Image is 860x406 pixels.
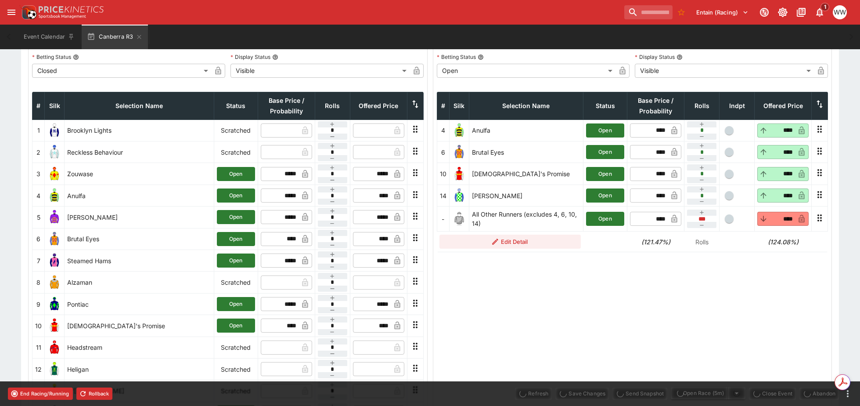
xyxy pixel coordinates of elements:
[217,232,255,246] button: Open
[586,167,624,181] button: Open
[437,207,449,232] td: -
[65,380,214,402] td: O'[PERSON_NAME]
[32,337,45,358] td: 11
[32,380,45,402] td: 13
[469,185,583,206] td: [PERSON_NAME]
[32,53,71,61] p: Betting Status
[65,250,214,272] td: Steamed Hams
[32,120,45,141] td: 1
[32,358,45,380] td: 12
[73,54,79,60] button: Betting Status
[65,272,214,293] td: Alzaman
[47,167,61,181] img: runner 3
[478,54,484,60] button: Betting Status
[4,4,19,20] button: open drawer
[47,319,61,333] img: runner 10
[32,272,45,293] td: 8
[217,319,255,333] button: Open
[39,6,104,13] img: PriceKinetics
[47,188,61,203] img: runner 4
[469,207,583,232] td: All Other Runners (excludes 4, 6, 10, 14)
[627,92,684,120] th: Base Price / Probability
[47,123,61,138] img: runner 1
[217,210,255,224] button: Open
[65,358,214,380] td: Heligan
[437,185,449,206] td: 14
[47,275,61,290] img: runner 8
[47,362,61,376] img: runner 12
[586,123,624,138] button: Open
[674,5,688,19] button: No Bookmarks
[583,92,627,120] th: Status
[47,210,61,224] img: runner 5
[799,388,839,397] span: Mark an event as closed and abandoned.
[586,188,624,203] button: Open
[691,5,754,19] button: Select Tenant
[624,5,673,19] input: search
[39,14,86,18] img: Sportsbook Management
[32,185,45,206] td: 4
[217,343,255,352] p: Scratched
[65,228,214,250] td: Brutal Eyes
[32,141,45,163] td: 2
[315,92,350,120] th: Rolls
[217,188,255,203] button: Open
[630,237,682,246] h6: (121.47%)
[32,250,45,272] td: 7
[437,141,449,163] td: 6
[47,341,61,355] img: runner 11
[756,4,772,20] button: Connected to PK
[437,64,616,78] div: Open
[76,388,112,400] button: Rollback
[452,145,466,159] img: runner 6
[820,3,830,11] span: 1
[833,5,847,19] div: William Wallace
[437,163,449,185] td: 10
[45,92,65,120] th: Silk
[676,54,683,60] button: Display Status
[842,388,853,399] button: more
[32,92,45,120] th: #
[452,167,466,181] img: runner 10
[18,25,80,49] button: Event Calendar
[439,235,581,249] button: Edit Detail
[47,297,61,311] img: runner 9
[47,254,61,268] img: runner 7
[32,163,45,185] td: 3
[452,188,466,203] img: runner 14
[350,92,407,120] th: Offered Price
[214,92,258,120] th: Status
[812,4,828,20] button: Notifications
[586,145,624,159] button: Open
[19,4,37,21] img: PriceKinetics Logo
[65,185,214,206] td: Anulfa
[272,54,278,60] button: Display Status
[230,53,270,61] p: Display Status
[47,145,61,159] img: runner 2
[65,163,214,185] td: Zouwase
[65,337,214,358] td: Headstream
[217,167,255,181] button: Open
[635,64,814,78] div: Visible
[217,297,255,311] button: Open
[437,53,476,61] p: Betting Status
[32,228,45,250] td: 6
[32,207,45,228] td: 5
[32,315,45,337] td: 10
[65,92,214,120] th: Selection Name
[217,278,255,287] p: Scratched
[469,92,583,120] th: Selection Name
[8,388,73,400] button: End Racing/Running
[437,120,449,141] td: 4
[65,315,214,337] td: [DEMOGRAPHIC_DATA]'s Promise
[793,4,809,20] button: Documentation
[32,64,211,78] div: Closed
[217,148,255,157] p: Scratched
[452,212,466,226] img: blank-silk.png
[65,207,214,228] td: [PERSON_NAME]
[258,92,315,120] th: Base Price / Probability
[757,237,809,246] h6: (124.08%)
[65,141,214,163] td: Reckless Behaviour
[452,123,466,138] img: runner 4
[469,141,583,163] td: Brutal Eyes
